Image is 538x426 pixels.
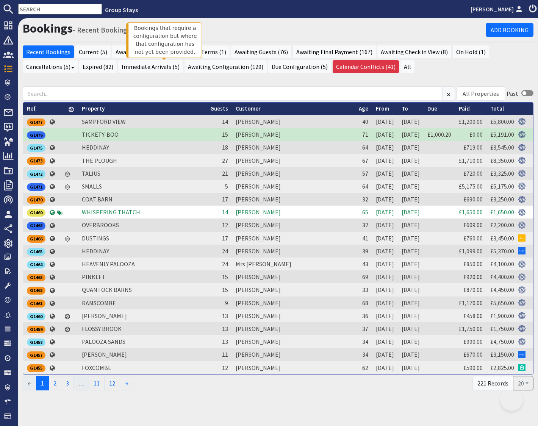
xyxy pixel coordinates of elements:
td: [PERSON_NAME] [232,335,355,348]
span: 27 [222,157,228,164]
a: FLOSSY BROOK [82,325,122,332]
a: £1,750.00 [490,325,514,332]
a: G1477 [27,118,45,125]
td: [DATE] [398,180,424,193]
a: Awaiting Configuration (129) [185,60,267,73]
div: G1465 [27,248,45,256]
td: [DATE] [398,283,424,296]
span: 21 [222,170,228,177]
a: £3,450.00 [490,234,514,242]
a: G1461 [27,299,45,307]
a: Ref. [27,105,37,112]
a: 2 [48,376,61,390]
span: 9 [225,299,228,307]
span: 13 [222,312,228,320]
td: 67 [355,154,372,167]
span: 5 [225,183,228,190]
td: [DATE] [398,335,424,348]
div: G1457 [27,351,45,359]
span: 1 [36,376,49,390]
td: 65 [355,206,372,218]
img: Referer: Group Stays [518,273,525,281]
td: [PERSON_NAME] [232,167,355,180]
td: [PERSON_NAME] [232,232,355,245]
a: £760.00 [463,234,483,242]
a: £1,710.00 [459,157,483,164]
td: [DATE] [398,309,424,322]
td: [DATE] [372,361,398,374]
a: SAMPFORD VIEW [82,118,126,125]
a: G1475 [27,144,45,151]
a: £3,250.00 [490,195,514,203]
span: 14 [222,208,228,216]
td: 64 [355,180,372,193]
span: 24 [222,260,228,268]
td: 37 [355,322,372,335]
a: G1459 [27,325,45,332]
td: [DATE] [372,309,398,322]
a: G1457 [27,351,45,358]
a: G1460 [27,312,45,320]
td: [DATE] [372,257,398,270]
a: QUANTOCK BARNS [82,286,132,293]
td: 62 [355,361,372,374]
a: £1,650.00 [459,208,483,216]
td: 36 [355,309,372,322]
td: [DATE] [398,348,424,361]
div: G1472 [27,170,45,178]
a: Due Configuration (5) [268,60,331,73]
img: Referer: Group Stays [518,118,525,125]
td: [DATE] [398,296,424,309]
a: Awaiting Guests (76) [231,45,291,58]
td: [PERSON_NAME] [232,180,355,193]
td: [DATE] [372,218,398,231]
td: [PERSON_NAME] [232,154,355,167]
a: £1,170.00 [459,299,483,307]
a: Awaiting Check in View (8) [377,45,451,58]
td: [PERSON_NAME] [232,296,355,309]
a: 12 [104,376,120,390]
img: Referer: Group Stays [518,312,525,319]
a: SMALLS [82,183,102,190]
a: G1473 [27,156,45,164]
a: All [400,60,414,73]
div: G1470 [27,196,45,204]
div: G1459 [27,326,45,333]
td: [PERSON_NAME] [232,128,355,141]
a: £5,800.00 [490,118,514,125]
span: 12 [222,364,228,371]
span: 15 [222,131,228,138]
a: PALOOZA SANDS [82,338,125,345]
a: Guests [210,105,228,112]
a: £8,350.00 [490,157,514,164]
button: 20 [513,376,533,390]
a: Immediate Arrivals (5) [118,60,183,73]
td: [DATE] [398,245,424,257]
a: £1,000.20 [427,131,451,138]
td: [DATE] [372,335,398,348]
a: Age [359,105,368,112]
a: G1470 [27,195,45,203]
a: £4,750.00 [490,338,514,345]
a: £1,650.00 [490,208,514,216]
a: Awaiting Final Payment (167) [293,45,376,58]
a: HEDDINAY [82,144,109,151]
td: [DATE] [372,141,398,154]
img: Referer: Google [518,247,525,254]
span: 15 [222,286,228,293]
span: 24 [222,247,228,255]
a: G1464 [27,260,45,268]
td: [DATE] [372,115,398,128]
a: £3,545.00 [490,144,514,151]
td: 39 [355,245,372,257]
a: Calendar Conflicts (41) [333,60,399,73]
a: G1465 [27,247,45,255]
td: [DATE] [398,361,424,374]
td: [PERSON_NAME] [232,218,355,231]
a: £458.00 [463,312,483,320]
a: £720.00 [463,170,483,177]
td: [PERSON_NAME] [232,115,355,128]
a: Recent Bookings [23,45,74,58]
a: £2,825.00 [490,364,514,371]
td: [DATE] [398,257,424,270]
